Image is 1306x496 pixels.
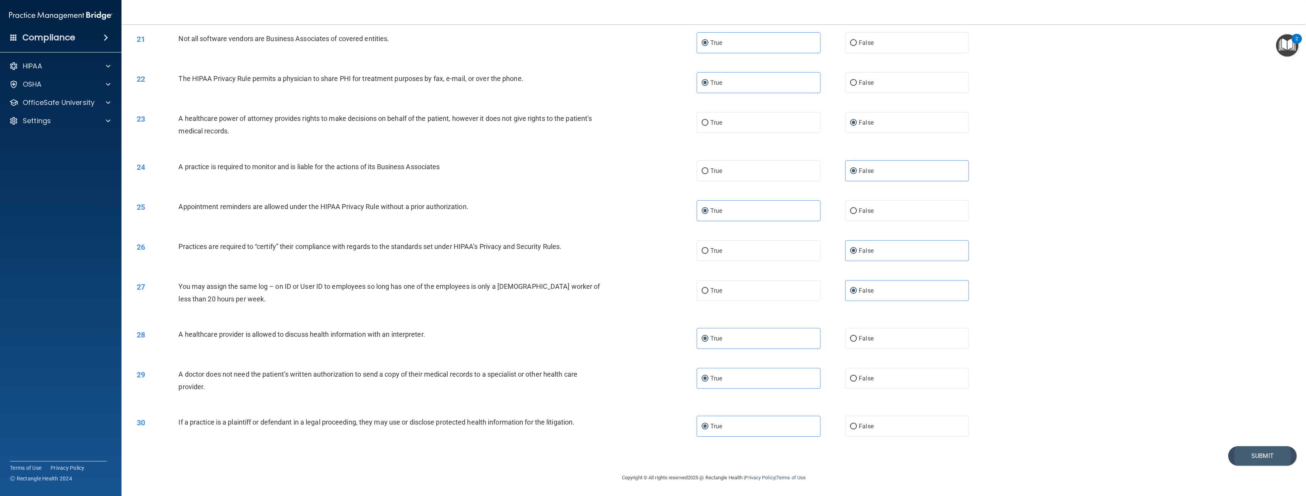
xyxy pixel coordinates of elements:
[137,35,145,44] span: 21
[850,336,857,342] input: False
[178,242,562,250] span: Practices are required to “certify” their compliance with regards to the standards set under HIPA...
[710,375,722,382] span: True
[859,375,874,382] span: False
[710,39,722,46] span: True
[859,247,874,254] span: False
[9,8,112,23] img: PMB logo
[9,98,110,107] a: OfficeSafe University
[702,120,708,126] input: True
[859,207,874,214] span: False
[859,79,874,86] span: False
[178,163,440,171] span: A practice is required to monitor and is liable for the actions of its Business Associates
[850,120,857,126] input: False
[178,418,574,426] span: If a practice is a plaintiff or defendant in a legal proceeding, they may use or disclose protect...
[859,119,874,126] span: False
[702,168,708,174] input: True
[710,207,722,214] span: True
[137,74,145,84] span: 22
[9,80,110,89] a: OSHA
[137,114,145,124] span: 23
[178,203,468,211] span: Appointment reminders are allowed under the HIPAA Privacy Rule without a prior authorization.
[702,336,708,342] input: True
[22,32,75,43] h4: Compliance
[702,40,708,46] input: True
[859,423,874,430] span: False
[137,242,145,252] span: 26
[710,247,722,254] span: True
[850,424,857,429] input: False
[776,475,806,480] a: Terms of Use
[710,79,722,86] span: True
[178,370,577,391] span: A doctor does not need the patient’s written authorization to send a copy of their medical record...
[710,335,722,342] span: True
[1276,34,1298,57] button: Open Resource Center, 2 new notifications
[137,203,145,212] span: 25
[10,475,72,482] span: Ⓒ Rectangle Health 2024
[850,208,857,214] input: False
[1228,446,1297,466] button: Submit
[137,330,145,339] span: 28
[1295,39,1298,49] div: 2
[50,464,85,472] a: Privacy Policy
[178,74,523,82] span: The HIPAA Privacy Rule permits a physician to share PHI for treatment purposes by fax, e-mail, or...
[850,40,857,46] input: False
[702,80,708,86] input: True
[859,39,874,46] span: False
[137,163,145,172] span: 24
[859,167,874,174] span: False
[710,423,722,430] span: True
[137,282,145,292] span: 27
[137,370,145,379] span: 29
[23,116,51,125] p: Settings
[850,376,857,382] input: False
[575,466,852,490] div: Copyright © All rights reserved 2025 @ Rectangle Health | |
[23,80,42,89] p: OSHA
[9,116,110,125] a: Settings
[9,62,110,71] a: HIPAA
[23,98,95,107] p: OfficeSafe University
[702,288,708,294] input: True
[178,114,592,135] span: A healthcare power of attorney provides rights to make decisions on behalf of the patient, howeve...
[859,287,874,294] span: False
[702,376,708,382] input: True
[23,62,42,71] p: HIPAA
[745,475,775,480] a: Privacy Policy
[178,282,600,303] span: You may assign the same log – on ID or User ID to employees so long has one of the employees is o...
[702,208,708,214] input: True
[10,464,41,472] a: Terms of Use
[850,248,857,254] input: False
[710,167,722,174] span: True
[178,330,425,338] span: A healthcare provider is allowed to discuss health information with an interpreter.
[850,168,857,174] input: False
[710,119,722,126] span: True
[850,80,857,86] input: False
[178,35,389,43] span: Not all software vendors are Business Associates of covered entities.
[702,248,708,254] input: True
[137,418,145,427] span: 30
[710,287,722,294] span: True
[702,424,708,429] input: True
[859,335,874,342] span: False
[850,288,857,294] input: False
